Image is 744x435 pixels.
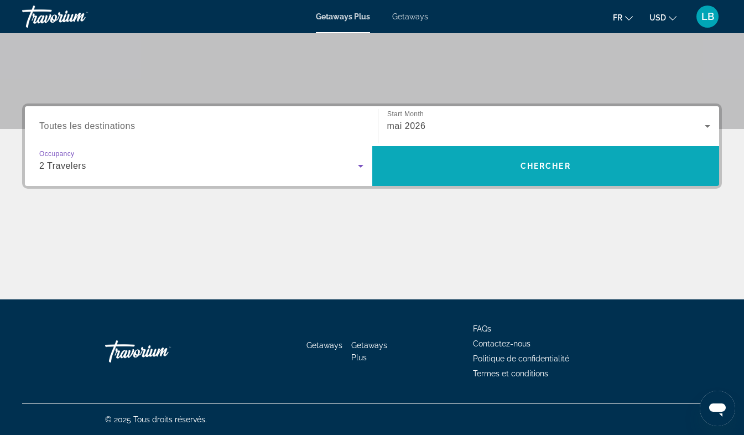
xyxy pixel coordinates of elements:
[39,151,74,158] span: Occupancy
[387,111,424,118] span: Start Month
[649,13,666,22] span: USD
[521,162,571,170] span: Chercher
[473,369,548,378] a: Termes et conditions
[105,415,207,424] span: © 2025 Tous droits réservés.
[613,9,633,25] button: Change language
[25,106,719,186] div: Search widget
[693,5,722,28] button: User Menu
[105,335,216,368] a: Go Home
[39,121,135,131] span: Toutes les destinations
[473,324,491,333] a: FAQs
[39,161,86,170] span: 2 Travelers
[701,11,714,22] span: LB
[649,9,677,25] button: Change currency
[700,391,735,426] iframe: Bouton de lancement de la fenêtre de messagerie
[387,121,426,131] span: mai 2026
[392,12,428,21] a: Getaways
[39,120,363,133] input: Select destination
[473,354,569,363] a: Politique de confidentialité
[306,341,342,350] a: Getaways
[613,13,622,22] span: fr
[316,12,370,21] a: Getaways Plus
[473,339,530,348] a: Contactez-nous
[22,2,133,31] a: Travorium
[351,341,387,362] a: Getaways Plus
[372,146,720,186] button: Search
